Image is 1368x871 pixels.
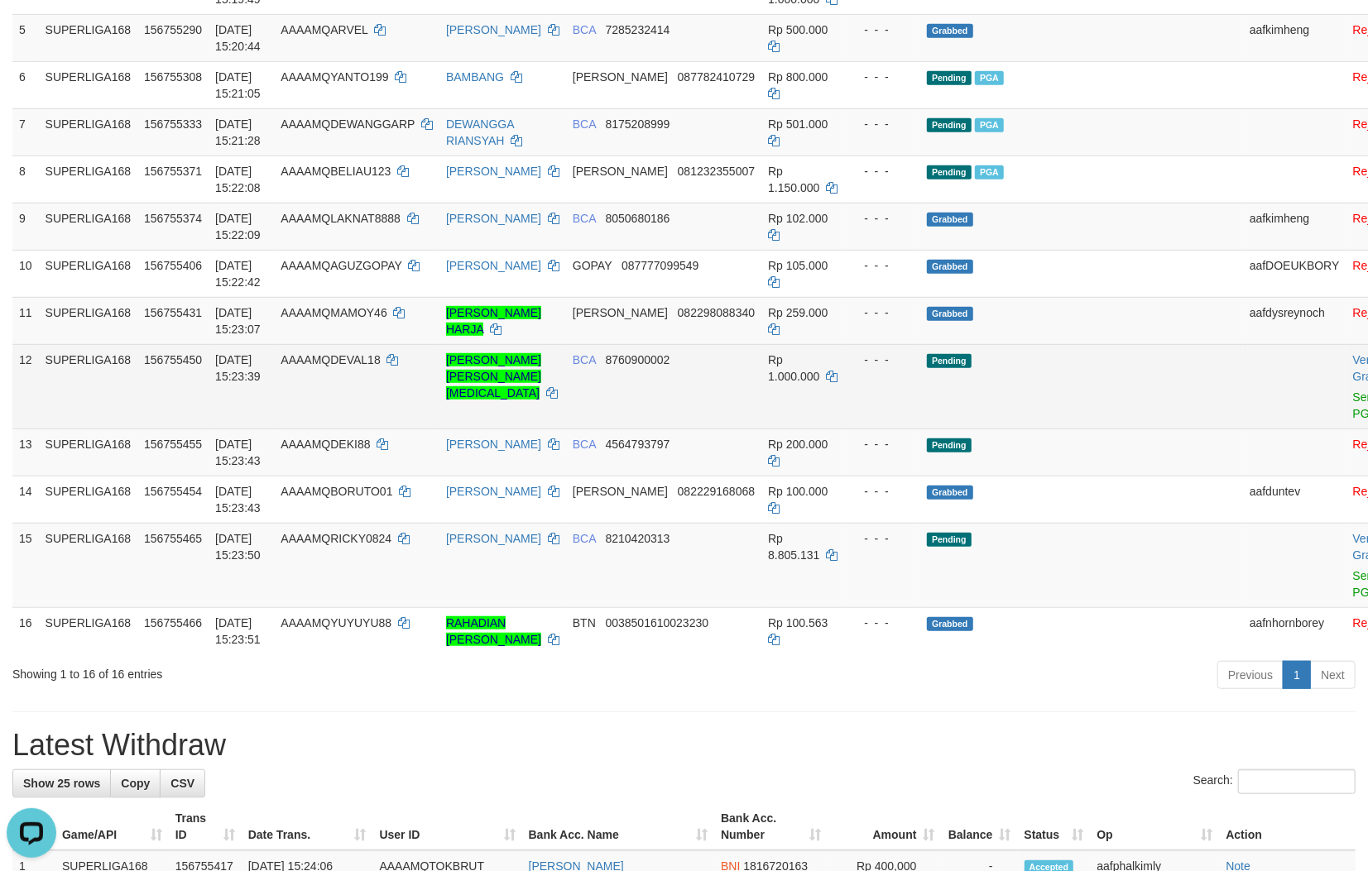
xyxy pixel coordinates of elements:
[39,344,138,428] td: SUPERLIGA168
[851,116,914,132] div: - - -
[573,70,668,84] span: [PERSON_NAME]
[446,616,541,646] a: RAHADIAN [PERSON_NAME]
[160,769,205,797] a: CSV
[446,353,541,400] a: [PERSON_NAME] [PERSON_NAME][MEDICAL_DATA]
[446,165,541,178] a: [PERSON_NAME]
[828,803,942,850] th: Amount: activate to sort column ascending
[12,476,39,523] td: 14
[446,117,514,147] a: DEWANGGA RIANSYAH
[446,259,541,272] a: [PERSON_NAME]
[927,307,973,321] span: Grabbed
[606,23,670,36] span: Copy 7285232414 to clipboard
[768,212,828,225] span: Rp 102.000
[446,438,541,451] a: [PERSON_NAME]
[39,607,138,654] td: SUPERLIGA168
[12,659,558,682] div: Showing 1 to 16 of 16 entries
[1283,661,1311,689] a: 1
[144,306,202,319] span: 156755431
[1243,297,1346,344] td: aafdysreynoch
[144,212,202,225] span: 156755374
[215,485,261,514] span: [DATE] 15:23:43
[1243,14,1346,61] td: aafkimheng
[942,803,1018,850] th: Balance: activate to sort column ascending
[169,803,242,850] th: Trans ID: activate to sort column ascending
[678,165,755,178] span: Copy 081232355007 to clipboard
[12,14,39,61] td: 5
[606,438,670,451] span: Copy 4564793797 to clipboard
[573,117,596,131] span: BCA
[144,532,202,545] span: 156755465
[144,485,202,498] span: 156755454
[12,729,1356,762] h1: Latest Withdraw
[12,203,39,250] td: 9
[927,24,973,38] span: Grabbed
[281,117,415,131] span: AAAAMQDEWANGGARP
[927,260,973,274] span: Grabbed
[573,485,668,498] span: [PERSON_NAME]
[215,23,261,53] span: [DATE] 15:20:44
[12,61,39,108] td: 6
[215,438,261,467] span: [DATE] 15:23:43
[242,803,373,850] th: Date Trans.: activate to sort column ascending
[573,212,596,225] span: BCA
[768,165,819,194] span: Rp 1.150.000
[446,532,541,545] a: [PERSON_NAME]
[851,530,914,547] div: - - -
[1243,476,1346,523] td: aafduntev
[768,616,828,629] span: Rp 100.563
[281,23,367,36] span: AAAAMQARVEL
[121,777,150,790] span: Copy
[12,428,39,476] td: 13
[573,616,596,629] span: BTN
[851,69,914,85] div: - - -
[215,259,261,289] span: [DATE] 15:22:42
[144,117,202,131] span: 156755333
[281,165,391,178] span: AAAAMQBELIAU123
[606,117,670,131] span: Copy 8175208999 to clipboard
[281,532,391,545] span: AAAAMQRICKY0824
[39,156,138,203] td: SUPERLIGA168
[39,428,138,476] td: SUPERLIGA168
[170,777,194,790] span: CSV
[215,616,261,646] span: [DATE] 15:23:51
[215,353,261,383] span: [DATE] 15:23:39
[851,352,914,368] div: - - -
[39,250,138,297] td: SUPERLIGA168
[606,616,709,629] span: Copy 0038501610023230 to clipboard
[768,353,819,383] span: Rp 1.000.000
[927,438,972,452] span: Pending
[975,165,1004,179] span: Marked by aafsoumeymey
[144,70,202,84] span: 156755308
[768,259,828,272] span: Rp 105.000
[851,304,914,321] div: - - -
[281,438,370,451] span: AAAAMQDEKI88
[573,438,596,451] span: BCA
[768,117,828,131] span: Rp 501.000
[851,22,914,38] div: - - -
[927,118,972,132] span: Pending
[1220,803,1356,850] th: Action
[12,769,111,797] a: Show 25 rows
[446,485,541,498] a: [PERSON_NAME]
[768,23,828,36] span: Rp 500.000
[144,23,202,36] span: 156755290
[768,306,828,319] span: Rp 259.000
[678,306,755,319] span: Copy 082298088340 to clipboard
[1243,607,1346,654] td: aafnhornborey
[281,616,391,629] span: AAAAMQYUYUYU88
[39,476,138,523] td: SUPERLIGA168
[446,23,541,36] a: [PERSON_NAME]
[215,532,261,562] span: [DATE] 15:23:50
[1243,203,1346,250] td: aafkimheng
[39,61,138,108] td: SUPERLIGA168
[606,212,670,225] span: Copy 8050680186 to clipboard
[927,71,972,85] span: Pending
[7,7,56,56] button: Open LiveChat chat widget
[55,803,169,850] th: Game/API: activate to sort column ascending
[215,212,261,242] span: [DATE] 15:22:09
[851,163,914,179] div: - - -
[12,297,39,344] td: 11
[768,485,828,498] span: Rp 100.000
[1090,803,1219,850] th: Op: activate to sort column ascending
[1310,661,1356,689] a: Next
